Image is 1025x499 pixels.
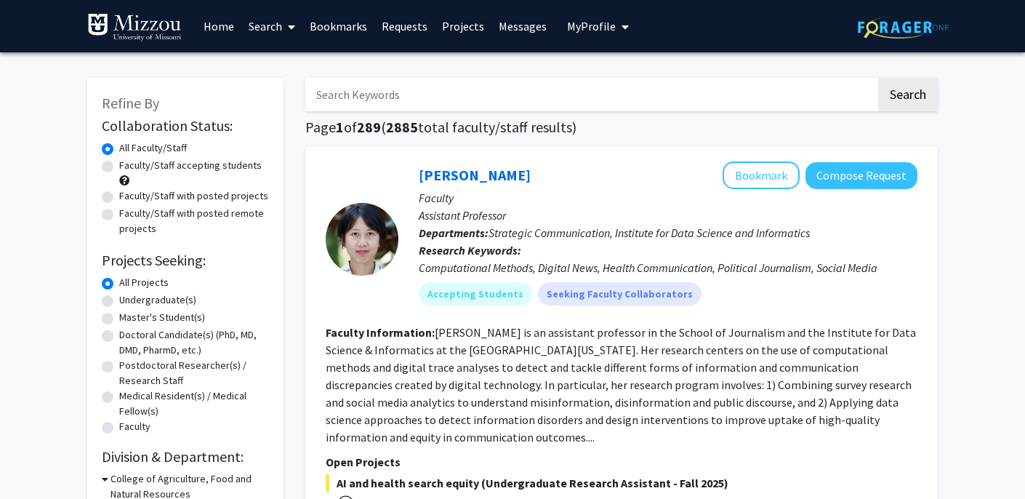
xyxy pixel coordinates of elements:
span: 1 [336,118,344,136]
span: AI and health search equity (Undergraduate Research Assistant - Fall 2025) [326,474,917,492]
label: Undergraduate(s) [119,292,196,308]
h2: Division & Department: [102,448,269,466]
h2: Collaboration Status: [102,117,269,135]
button: Add Chau Tong to Bookmarks [723,161,800,189]
img: ForagerOne Logo [858,16,949,39]
label: Medical Resident(s) / Medical Fellow(s) [119,388,269,419]
a: [PERSON_NAME] [419,166,531,184]
div: Computational Methods, Digital News, Health Communication, Political Journalism, Social Media [419,259,917,276]
mat-chip: Accepting Students [419,282,532,306]
b: Faculty Information: [326,325,435,340]
mat-chip: Seeking Faculty Collaborators [538,282,702,306]
b: Departments: [419,225,489,240]
a: Requests [374,1,435,52]
a: Messages [491,1,554,52]
span: My Profile [567,19,616,33]
a: Projects [435,1,491,52]
img: University of Missouri Logo [87,13,182,42]
h1: Page of ( total faculty/staff results) [305,119,938,136]
p: Open Projects [326,453,917,471]
p: Faculty [419,189,917,207]
a: Home [196,1,241,52]
label: All Projects [119,275,169,290]
span: Refine By [102,94,159,112]
fg-read-more: [PERSON_NAME] is an assistant professor in the School of Journalism and the Institute for Data Sc... [326,325,916,444]
label: Faculty [119,419,150,434]
h2: Projects Seeking: [102,252,269,269]
span: Strategic Communication, Institute for Data Science and Informatics [489,225,810,240]
label: Postdoctoral Researcher(s) / Research Staff [119,358,269,388]
iframe: Chat [11,434,62,488]
label: Faculty/Staff accepting students [119,158,262,173]
button: Compose Request to Chau Tong [805,162,917,189]
p: Assistant Professor [419,207,917,224]
a: Bookmarks [302,1,374,52]
button: Search [878,78,938,111]
input: Search Keywords [305,78,876,111]
span: 2885 [386,118,418,136]
a: Search [241,1,302,52]
label: Faculty/Staff with posted projects [119,188,268,204]
label: Faculty/Staff with posted remote projects [119,206,269,236]
label: All Faculty/Staff [119,140,187,156]
b: Research Keywords: [419,243,521,258]
label: Master's Student(s) [119,310,205,325]
label: Doctoral Candidate(s) (PhD, MD, DMD, PharmD, etc.) [119,327,269,358]
span: 289 [357,118,381,136]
